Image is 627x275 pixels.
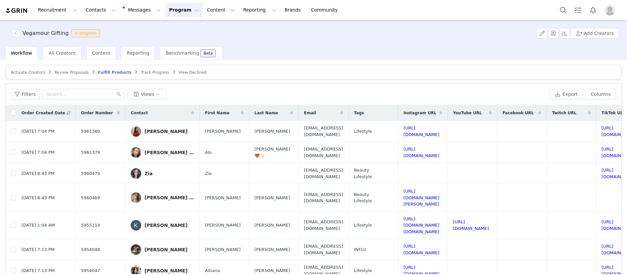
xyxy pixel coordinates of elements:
[81,170,100,177] span: 5960470
[354,191,372,204] span: Beauty Lifestyle
[205,195,241,201] span: [PERSON_NAME]
[404,125,440,137] a: [URL][DOMAIN_NAME]
[254,246,290,253] span: [PERSON_NAME]
[165,3,203,17] button: Program
[304,146,343,159] span: [EMAIL_ADDRESS][DOMAIN_NAME]
[605,5,615,15] img: placeholder-profile.jpg
[404,147,440,158] a: [URL][DOMAIN_NAME]
[127,50,149,56] span: Reporting
[128,89,166,99] button: Views
[21,128,54,135] span: [DATE] 7:04 PM
[71,29,100,37] span: In progress
[254,110,278,116] span: Last Name
[404,110,437,116] span: Instagram URL
[549,89,583,99] button: Export
[205,267,220,274] span: Aitiana
[205,170,212,177] span: Zia
[81,149,100,156] span: 5961379
[11,89,40,99] button: Filters
[601,5,622,15] button: Profile
[254,195,290,201] span: [PERSON_NAME]
[81,195,100,201] span: 5960469
[81,246,100,253] span: 5954048
[5,8,28,14] img: grin logo
[205,246,241,253] span: [PERSON_NAME]
[354,267,372,274] span: Lifestyle
[92,50,111,56] span: Content
[131,244,141,255] img: d3deaed8-8aad-4607-8f28-af07cf4f21d5.jpg
[21,222,55,229] span: [DATE] 1:04 AM
[81,110,113,116] span: Order Number
[354,167,372,180] span: Beauty Lifestyle
[131,192,194,203] a: [PERSON_NAME] [PERSON_NAME]
[304,110,316,116] span: Email
[571,3,585,17] a: Tasks
[354,222,372,229] span: Lifestyle
[131,147,194,158] a: [PERSON_NAME] 🤎✨
[205,149,212,156] span: Alo
[43,89,125,99] input: Search...
[12,29,103,37] span: [object Object]
[145,223,187,228] div: [PERSON_NAME]
[145,150,194,155] div: [PERSON_NAME] 🤎✨
[205,222,241,229] span: [PERSON_NAME]
[404,216,440,234] a: [URL][DOMAIN_NAME][DOMAIN_NAME]
[81,222,100,229] span: 5955114
[145,171,152,176] div: Zia
[98,70,132,75] span: Fulfill Products
[280,3,307,17] a: Brands
[304,167,343,180] span: [EMAIL_ADDRESS][DOMAIN_NAME]
[503,110,534,116] span: Facebook URL
[21,267,54,274] span: [DATE] 7:13 PM
[254,222,290,229] span: [PERSON_NAME]
[585,89,616,99] button: Columns
[304,191,343,204] span: [EMAIL_ADDRESS][DOMAIN_NAME]
[81,128,100,135] span: 5961380
[404,244,440,255] a: [URL][DOMAIN_NAME]
[204,51,213,55] div: Beta
[179,70,207,75] span: View Declined
[21,246,54,253] span: [DATE] 7:13 PM
[131,220,194,231] a: [PERSON_NAME]
[354,128,372,135] span: Lifestyle
[21,170,54,177] span: [DATE] 8:43 PM
[404,189,440,206] a: [URL][DOMAIN_NAME][PERSON_NAME]
[354,110,364,116] span: Tags
[145,268,187,273] div: [PERSON_NAME]
[131,126,141,137] img: c3fe9c62-5a1f-49a3-8594-a9af770656f9.jpg
[203,3,239,17] button: Content
[54,70,89,75] span: Review Proposals
[586,3,600,17] button: Notifications
[116,92,121,96] i: icon: search
[131,220,141,231] img: e2809bf0-2968-4107-9892-abbbe527e792.jpg
[21,195,54,201] span: [DATE] 8:43 PM
[131,126,194,137] a: [PERSON_NAME]
[131,244,194,255] a: [PERSON_NAME]
[453,110,482,116] span: YouTube URL
[254,146,293,159] span: [PERSON_NAME] 🤎✨
[131,168,141,179] img: ff617842-2def-4e98-96d3-c24ab3645489.jpg
[34,3,82,17] button: Recruitment
[239,3,280,17] button: Reporting
[21,149,54,156] span: [DATE] 7:04 PM
[49,50,75,56] span: All Creators
[131,192,141,203] img: c7e3ae2e-f619-4a0c-91ff-c803e6ccc323--s.jpg
[453,219,489,231] a: [URL][DOMAIN_NAME]
[552,110,577,116] span: Twitch URL
[131,110,148,116] span: Contact
[304,125,343,138] span: [EMAIL_ADDRESS][DOMAIN_NAME]
[254,128,290,135] span: [PERSON_NAME]
[571,28,619,39] button: Add Creators
[141,70,169,75] span: Track Progress
[131,147,141,158] img: f0fa391d-35c7-4bbe-b8cf-fb96417ffb1c.jpg
[304,243,343,256] span: [EMAIL_ADDRESS][DOMAIN_NAME]
[205,110,229,116] span: First Name
[166,50,199,56] span: Benchmarking
[205,128,241,135] span: [PERSON_NAME]
[11,50,32,56] span: Workflow
[22,29,69,37] h3: Vegamour Gifting
[21,110,65,116] span: Order Created Date
[145,247,187,252] div: [PERSON_NAME]
[602,110,626,116] span: TikTok URL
